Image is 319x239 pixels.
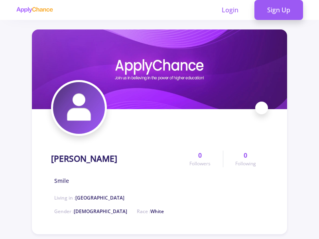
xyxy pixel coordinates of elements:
img: applychance logo text only [16,7,53,13]
img: Ali Shokranicover image [32,29,287,109]
h1: [PERSON_NAME] [51,154,117,164]
span: 0 [198,151,202,160]
span: Race : [137,208,164,215]
span: Gender : [54,208,127,215]
span: White [150,208,164,215]
a: 0Followers [177,151,223,167]
span: 0 [244,151,247,160]
img: Ali Shokraniavatar [53,82,105,134]
span: [GEOGRAPHIC_DATA] [75,194,124,201]
span: Followers [189,160,211,167]
span: Following [235,160,256,167]
a: 0Following [223,151,268,167]
span: Living in : [54,194,124,201]
span: Smile [54,176,69,185]
span: [DEMOGRAPHIC_DATA] [74,208,127,215]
